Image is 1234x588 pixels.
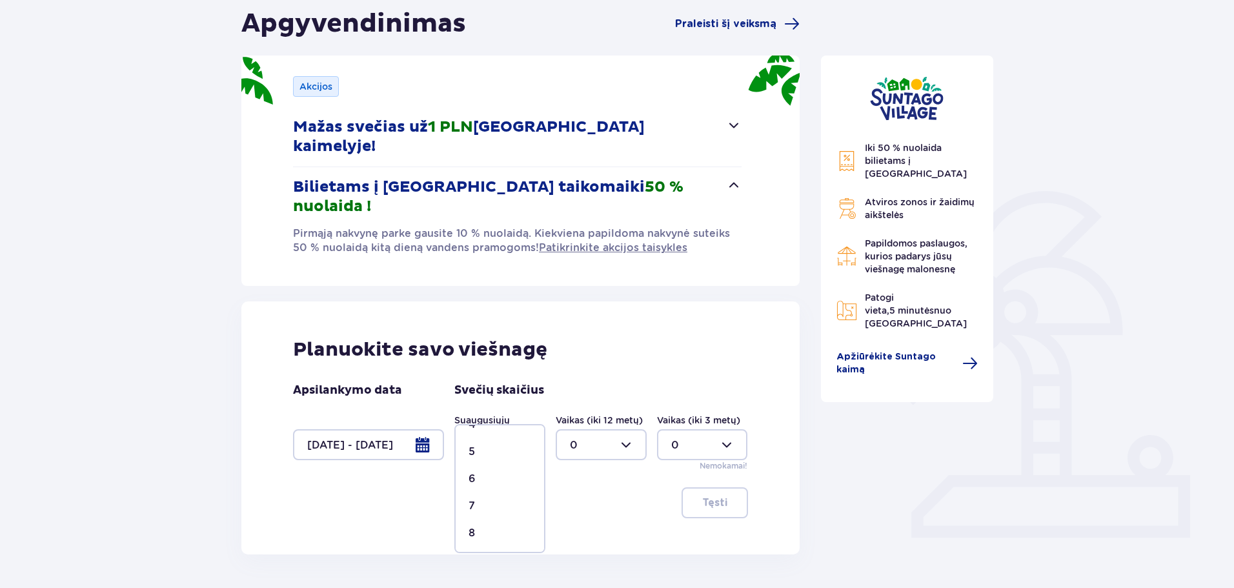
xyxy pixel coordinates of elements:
font: Apžiūrėkite Suntago kaimą [836,352,936,374]
font: Apsilankymo data [293,383,402,398]
img: Žemėlapio piktograma [836,300,857,321]
font: Pirmąją nakvynę parke gausite 10 % nuolaidą. Kiekviena papildoma nakvynė suteiks 50 % nuolaidą ki... [293,227,730,254]
font: Mažas svečias už [293,117,428,137]
button: Mažas svečias už1 PLN[GEOGRAPHIC_DATA] kaimelyje! [293,107,742,167]
font: Atviros zonos ir žaidimų aikštelės [865,197,975,220]
font: Praleisti šį veiksmą [675,19,776,29]
img: Grilio piktograma [836,198,857,219]
font: Planuokite savo viešnagę [293,338,547,361]
font: Akcijos [299,81,332,92]
font: iki [625,177,645,197]
a: Praleisti šį veiksmą [675,16,800,32]
div: Bilietams į [GEOGRAPHIC_DATA] taikomaiki50 % nuolaida ! [293,227,742,255]
font: [GEOGRAPHIC_DATA] kaimelyje! [293,117,645,156]
font: 7 [469,500,475,512]
img: Suntago kaimas [870,76,944,121]
font: 6 [469,472,476,485]
font: 1 PLN [428,117,473,137]
font: Suaugusiųjų [454,415,510,425]
font: Vaikas (iki 12 metų) [556,415,643,425]
font: 8 [469,527,475,539]
font: Svečių skaičius [454,383,544,398]
font: 5 minutės [889,305,934,316]
font: 5 [469,445,475,458]
button: Tęsti [682,487,748,518]
font: Bilietams į [GEOGRAPHIC_DATA] taikoma [293,177,625,197]
font: Papildomos paslaugos, kurios padarys jūsų viešnagę malonesnę [865,238,967,274]
font: Patikrinkite akcijos taisykles [539,241,687,254]
a: Apžiūrėkite Suntago kaimą [836,350,978,376]
button: Bilietams į [GEOGRAPHIC_DATA] taikomaiki50 % nuolaida ! [293,167,742,227]
font: Tęsti [702,498,727,508]
font: Apgyvendinimas [241,8,466,40]
img: Nuolaidos piktograma [836,150,857,172]
a: Patikrinkite akcijos taisykles [539,241,687,255]
font: Iki 50 % nuolaida bilietams į [GEOGRAPHIC_DATA] [865,143,967,179]
font: Vaikas (iki 3 metų) [657,415,740,425]
font: 50 % nuolaida ! [293,177,683,216]
img: Restorano piktograma [836,246,857,267]
font: Nemokamai! [700,461,747,471]
font: Patogi vieta, [865,292,894,316]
